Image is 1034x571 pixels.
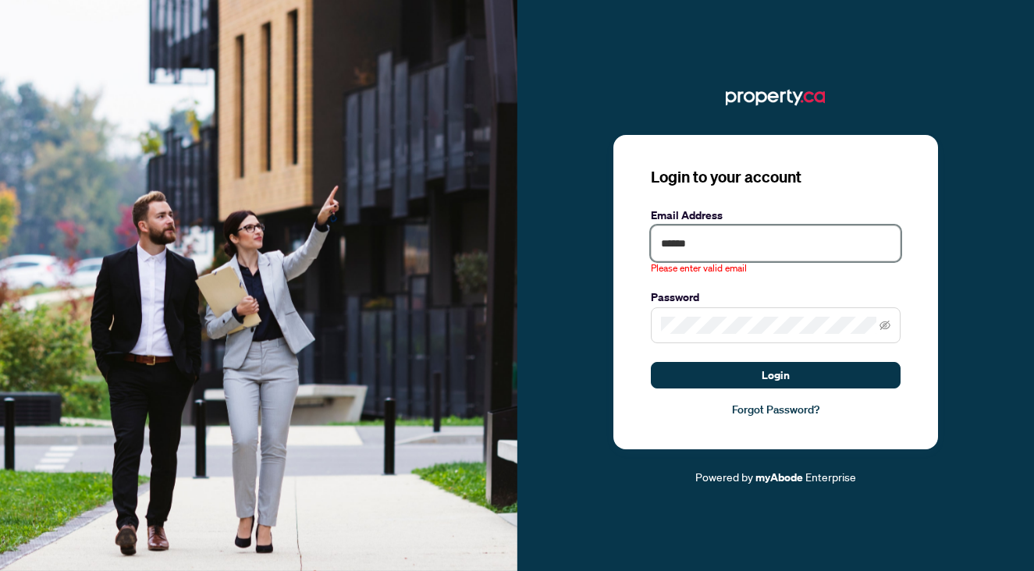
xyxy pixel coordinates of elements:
[726,85,825,110] img: ma-logo
[805,470,856,484] span: Enterprise
[651,207,901,224] label: Email Address
[651,166,901,188] h3: Login to your account
[651,401,901,418] a: Forgot Password?
[755,469,803,486] a: myAbode
[651,289,901,306] label: Password
[695,470,753,484] span: Powered by
[651,261,747,276] span: Please enter valid email
[762,363,790,388] span: Login
[879,320,890,331] span: eye-invisible
[651,362,901,388] button: Login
